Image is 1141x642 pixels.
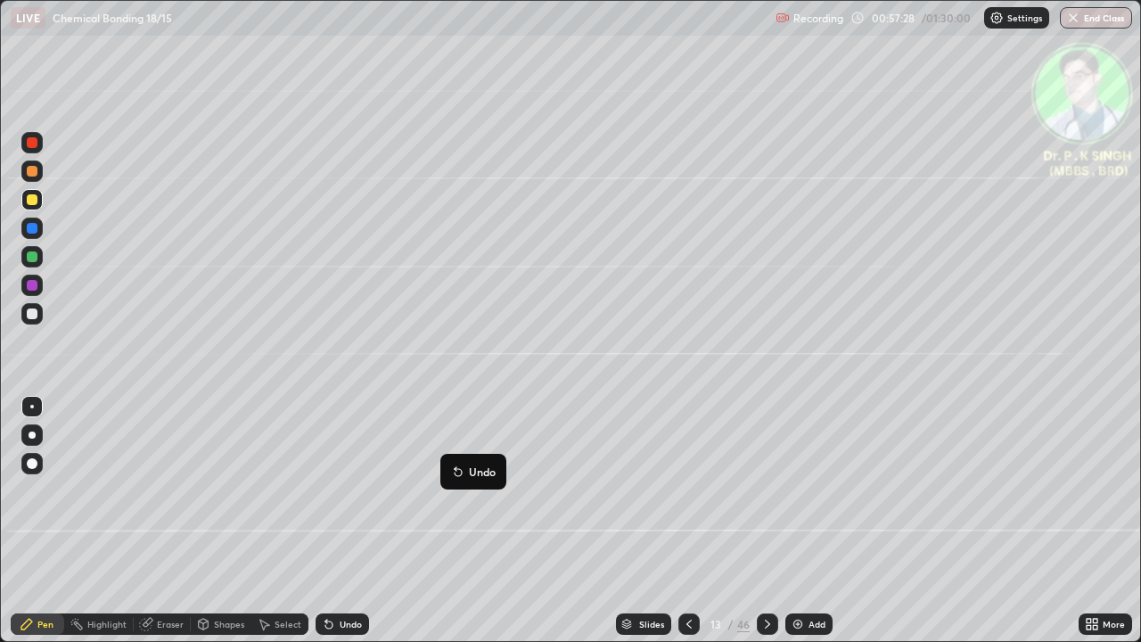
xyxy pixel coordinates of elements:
div: More [1103,620,1125,629]
div: 46 [737,616,750,632]
img: end-class-cross [1066,11,1080,25]
div: Undo [340,620,362,629]
div: 13 [707,619,725,630]
button: Undo [447,461,499,482]
p: LIVE [16,11,40,25]
div: Shapes [214,620,244,629]
div: Slides [639,620,664,629]
div: / [728,619,734,630]
p: Undo [469,465,496,479]
p: Settings [1007,13,1042,22]
div: Highlight [87,620,127,629]
div: Pen [37,620,53,629]
div: Add [809,620,825,629]
p: Chemical Bonding 18/15 [53,11,172,25]
img: add-slide-button [791,617,805,631]
img: recording.375f2c34.svg [776,11,790,25]
div: Eraser [157,620,184,629]
p: Recording [793,12,843,25]
button: End Class [1060,7,1132,29]
div: Select [275,620,301,629]
img: class-settings-icons [989,11,1004,25]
